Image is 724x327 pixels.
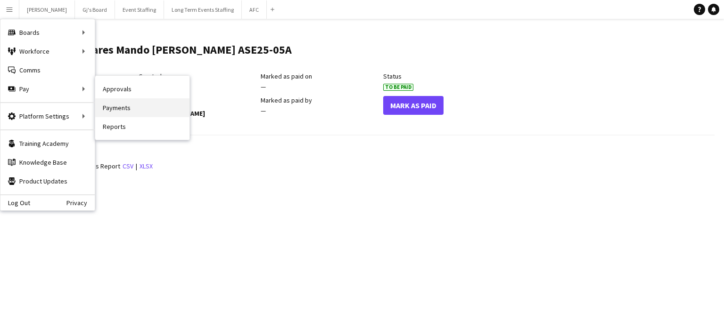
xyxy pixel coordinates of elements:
[261,96,378,104] div: Marked as paid by
[139,72,256,80] div: Created on
[383,72,501,80] div: Status
[164,0,242,19] button: Long Term Events Staffing
[0,80,95,98] div: Pay
[0,23,95,42] div: Boards
[95,117,189,136] a: Reports
[261,72,378,80] div: Marked as paid on
[383,84,413,91] span: To Be Paid
[16,160,715,172] div: |
[139,82,256,91] div: [DATE] 12:42
[0,61,95,80] a: Comms
[115,0,164,19] button: Event Staffing
[0,172,95,191] a: Product Updates
[242,0,267,19] button: AFC
[0,153,95,172] a: Knowledge Base
[0,134,95,153] a: Training Academy
[261,82,266,91] span: —
[123,162,133,170] a: csv
[261,106,266,115] span: —
[19,0,75,19] button: [PERSON_NAME]
[16,145,715,153] h3: Reports
[139,106,256,120] div: [PERSON_NAME]
[0,42,95,61] div: Workforce
[0,199,30,207] a: Log Out
[139,96,256,104] div: Created by
[95,98,189,117] a: Payments
[75,0,115,19] button: Gj's Board
[140,162,153,170] a: xlsx
[16,43,292,57] h1: 210825A3942 Fares Mando [PERSON_NAME] ASE25-05A
[66,199,95,207] a: Privacy
[0,107,95,126] div: Platform Settings
[383,96,444,115] button: Mark As Paid
[95,80,189,98] a: Approvals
